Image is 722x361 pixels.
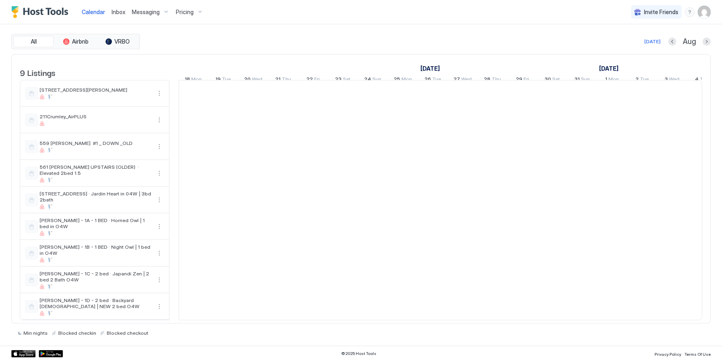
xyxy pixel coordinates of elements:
button: All [13,36,54,47]
div: menu [685,7,695,17]
a: August 3, 2025 [418,63,442,74]
a: Host Tools Logo [11,6,72,18]
a: August 23, 2025 [333,74,353,86]
span: Blocked checkout [107,330,148,336]
span: Invite Friends [644,8,678,16]
span: [STREET_ADDRESS] · Jardin Heart in 04W | 3bd 2bath [40,191,151,203]
span: Sun [372,76,381,84]
div: menu [154,142,164,151]
button: More options [154,222,164,231]
span: Min nights [23,330,48,336]
span: 4 [695,76,699,84]
div: App Store [11,350,36,357]
span: [PERSON_NAME] - 1A - 1 BED · Horned Owl | 1 bed in O4W [40,217,151,229]
a: August 31, 2025 [572,74,592,86]
a: September 2, 2025 [633,74,651,86]
button: [DATE] [643,37,662,46]
span: Mon [191,76,202,84]
span: 19 [215,76,221,84]
span: 20 [244,76,251,84]
span: Fri [524,76,529,84]
span: Fri [314,76,320,84]
span: Inbox [112,8,125,15]
span: [PERSON_NAME] - 1B - 1 BED · Night Owl | 1 bed in O4W [40,244,151,256]
a: Terms Of Use [684,349,711,358]
span: Sat [552,76,560,84]
span: 27 [454,76,460,84]
span: Wed [461,76,472,84]
span: 22 [306,76,313,84]
button: More options [154,275,164,285]
div: menu [154,222,164,231]
button: More options [154,248,164,258]
span: Tue [640,76,649,84]
button: Airbnb [55,36,96,47]
div: menu [154,248,164,258]
span: [PERSON_NAME] - 1C - 2 bed · Japandi Zen | 2 bed 2 Bath O4W [40,271,151,283]
a: September 1, 2025 [603,74,621,86]
span: [PERSON_NAME] - 1D - 2 bed · Backyard [DEMOGRAPHIC_DATA] | NEW 2 bed O4W [40,297,151,309]
span: Pricing [176,8,194,16]
span: Messaging [132,8,160,16]
div: menu [154,168,164,178]
a: Inbox [112,8,125,16]
span: 29 [516,76,522,84]
button: More options [154,115,164,125]
span: 211Crumley_AirPLUS [40,113,151,120]
span: 23 [335,76,342,84]
a: August 20, 2025 [242,74,264,86]
a: August 21, 2025 [273,74,293,86]
div: menu [154,275,164,285]
a: September 3, 2025 [663,74,682,86]
span: Thu [492,76,501,84]
a: August 29, 2025 [514,74,531,86]
span: 3 [665,76,668,84]
span: Sun [581,76,590,84]
button: More options [154,195,164,205]
span: 9 Listings [20,66,55,78]
a: August 22, 2025 [304,74,322,86]
div: [DATE] [644,38,661,45]
span: Thu [700,76,709,84]
span: VRBO [114,38,130,45]
span: © 2025 Host Tools [341,351,376,356]
div: menu [154,88,164,98]
span: Mon [608,76,619,84]
span: 26 [424,76,431,84]
div: menu [154,115,164,125]
span: 28 [484,76,490,84]
span: 1 [605,76,607,84]
span: Aug [683,37,696,46]
a: Privacy Policy [654,349,681,358]
a: September 4, 2025 [693,74,711,86]
a: August 26, 2025 [422,74,443,86]
span: 21 [275,76,281,84]
a: Calendar [82,8,105,16]
a: August 28, 2025 [482,74,503,86]
iframe: Intercom live chat [8,334,27,353]
a: August 18, 2025 [183,74,204,86]
span: 559 [PERSON_NAME] #1 _ DOWN _OLD [40,140,151,146]
button: VRBO [97,36,138,47]
span: 30 [545,76,551,84]
span: Thu [282,76,291,84]
span: Tue [432,76,441,84]
span: All [31,38,37,45]
a: September 1, 2025 [597,63,621,74]
a: August 19, 2025 [213,74,233,86]
span: Sat [343,76,350,84]
a: August 30, 2025 [543,74,562,86]
button: Previous month [668,38,676,46]
a: August 24, 2025 [362,74,383,86]
button: More options [154,302,164,311]
span: 25 [394,76,400,84]
span: Wed [252,76,262,84]
span: Terms Of Use [684,352,711,357]
span: Tue [222,76,231,84]
a: Google Play Store [39,350,63,357]
div: menu [154,302,164,311]
span: 31 [574,76,580,84]
span: [STREET_ADDRESS][PERSON_NAME] [40,87,151,93]
div: tab-group [11,34,140,49]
